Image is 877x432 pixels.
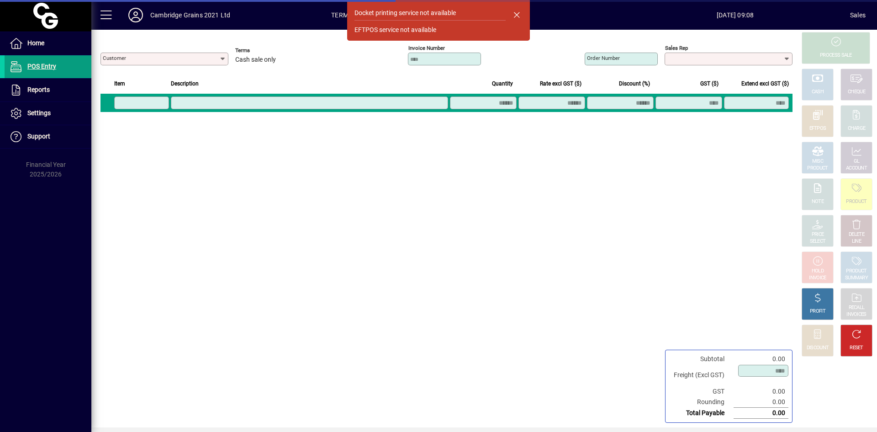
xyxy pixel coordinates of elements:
td: 0.00 [734,408,788,419]
div: CASH [812,89,824,96]
mat-label: Order number [587,55,620,61]
div: PRODUCT [807,165,828,172]
div: CHARGE [848,125,866,132]
div: PRICE [812,231,824,238]
div: SUMMARY [845,275,868,282]
mat-label: Sales rep [665,45,688,51]
span: Extend excl GST ($) [741,79,789,89]
div: ACCOUNT [846,165,867,172]
span: GST ($) [700,79,719,89]
div: INVOICE [809,275,826,282]
span: Home [27,39,44,47]
td: GST [669,386,734,397]
div: NOTE [812,198,824,205]
td: Subtotal [669,354,734,364]
span: Quantity [492,79,513,89]
span: Item [114,79,125,89]
span: Rate excl GST ($) [540,79,581,89]
td: 0.00 [734,397,788,408]
td: 0.00 [734,354,788,364]
div: DELETE [849,231,864,238]
span: Description [171,79,199,89]
div: LINE [852,238,861,245]
div: SELECT [810,238,826,245]
span: Discount (%) [619,79,650,89]
mat-label: Invoice number [408,45,445,51]
div: PROFIT [810,308,825,315]
div: EFTPOS [809,125,826,132]
a: Reports [5,79,91,101]
mat-label: Customer [103,55,126,61]
div: PRODUCT [846,198,866,205]
td: Freight (Excl GST) [669,364,734,386]
span: Support [27,133,50,140]
td: Total Payable [669,408,734,419]
a: Home [5,32,91,55]
a: Settings [5,102,91,125]
td: 0.00 [734,386,788,397]
div: EFTPOS service not available [354,25,436,35]
span: Settings [27,109,51,117]
td: Rounding [669,397,734,408]
div: DISCOUNT [807,345,829,352]
div: PRODUCT [846,268,866,275]
span: [DATE] 09:08 [620,8,850,22]
div: MISC [812,158,823,165]
div: GL [854,158,860,165]
span: Terms [235,48,290,53]
span: Reports [27,86,50,93]
div: HOLD [812,268,824,275]
button: Profile [121,7,150,23]
span: Cash sale only [235,56,276,64]
div: INVOICES [846,311,866,318]
a: Support [5,125,91,148]
span: POS Entry [27,63,56,70]
div: CHEQUE [848,89,865,96]
div: PROCESS SALE [820,52,852,59]
span: TERMINAL2 [331,8,367,22]
div: Cambridge Grains 2021 Ltd [150,8,230,22]
div: Sales [850,8,866,22]
div: RECALL [849,304,865,311]
div: RESET [850,345,863,352]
